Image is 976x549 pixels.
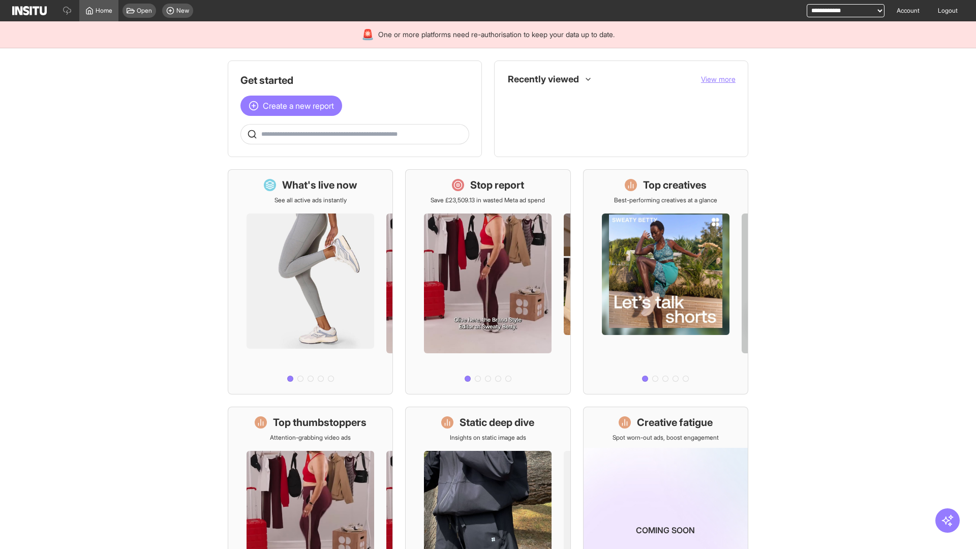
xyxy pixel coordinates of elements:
h1: What's live now [282,178,357,192]
span: Create a new report [263,100,334,112]
span: One or more platforms need re-authorisation to keep your data up to date. [378,29,615,40]
h1: Static deep dive [460,415,534,430]
span: New [176,7,189,15]
h1: Top thumbstoppers [273,415,367,430]
h1: Stop report [470,178,524,192]
span: View more [701,75,736,83]
p: Best-performing creatives at a glance [614,196,717,204]
span: Home [96,7,112,15]
button: Create a new report [240,96,342,116]
p: Insights on static image ads [450,434,526,442]
h1: Get started [240,73,469,87]
p: See all active ads instantly [274,196,347,204]
p: Attention-grabbing video ads [270,434,351,442]
a: Stop reportSave £23,509.13 in wasted Meta ad spend [405,169,570,394]
a: Top creativesBest-performing creatives at a glance [583,169,748,394]
div: 🚨 [361,27,374,42]
button: View more [701,74,736,84]
a: What's live nowSee all active ads instantly [228,169,393,394]
span: Open [137,7,152,15]
h1: Top creatives [643,178,707,192]
img: Logo [12,6,47,15]
p: Save £23,509.13 in wasted Meta ad spend [431,196,545,204]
